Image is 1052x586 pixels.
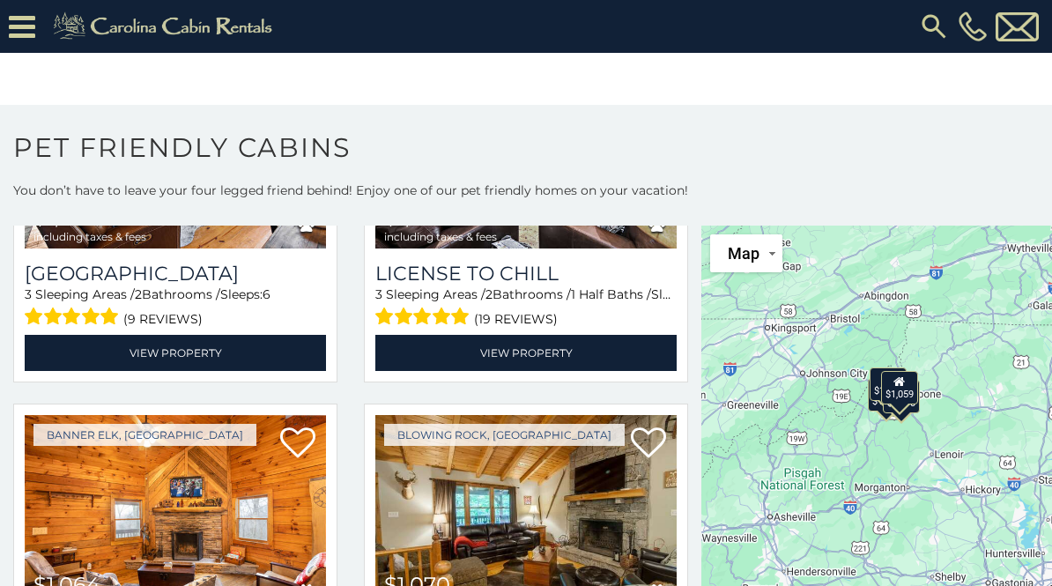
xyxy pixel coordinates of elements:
[571,286,651,302] span: 1 Half Baths /
[25,335,326,371] a: View Property
[868,377,905,411] div: $1,223
[883,379,920,412] div: $1,070
[631,426,666,463] a: Add to favorites
[384,424,625,446] a: Blowing Rock, [GEOGRAPHIC_DATA]
[280,426,315,463] a: Add to favorites
[710,234,782,272] button: Change map style
[33,424,256,446] a: Banner Elk, [GEOGRAPHIC_DATA]
[25,262,326,286] h3: Boulder Lodge
[384,231,497,242] span: including taxes & fees
[44,9,287,44] img: Khaki-logo.png
[263,286,270,302] span: 6
[375,286,677,330] div: Sleeping Areas / Bathrooms / Sleeps:
[918,11,950,42] img: search-regular.svg
[25,286,32,302] span: 3
[25,286,326,330] div: Sleeping Areas / Bathrooms / Sleeps:
[375,335,677,371] a: View Property
[728,244,759,263] span: Map
[33,231,146,242] span: including taxes & fees
[954,11,991,41] a: [PHONE_NUMBER]
[375,286,382,302] span: 3
[870,367,907,400] div: $1,064
[375,262,677,286] a: License to Chill
[485,286,493,302] span: 2
[25,262,326,286] a: [GEOGRAPHIC_DATA]
[474,308,558,330] span: (19 reviews)
[881,371,918,404] div: $1,059
[135,286,142,302] span: 2
[123,308,203,330] span: (9 reviews)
